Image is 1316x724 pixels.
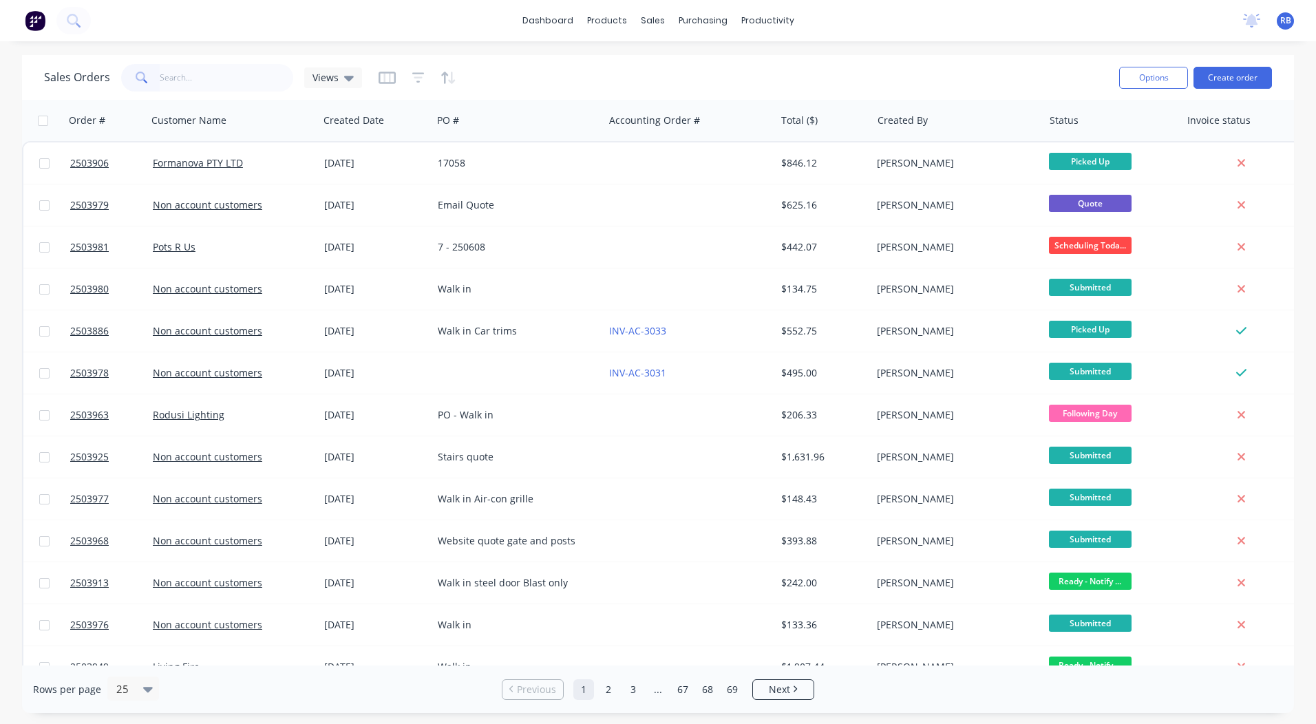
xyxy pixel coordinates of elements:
span: 2503925 [70,450,109,464]
div: [PERSON_NAME] [877,366,1030,380]
div: Created By [878,114,928,127]
div: [PERSON_NAME] [877,618,1030,632]
div: [DATE] [324,618,427,632]
span: Picked Up [1049,153,1132,170]
a: Non account customers [153,282,262,295]
div: $242.00 [781,576,862,590]
div: purchasing [672,10,734,31]
span: 2503981 [70,240,109,254]
a: 2503979 [70,184,153,226]
span: Submitted [1049,279,1132,296]
span: Views [312,70,339,85]
span: Ready - Notify ... [1049,573,1132,590]
a: Non account customers [153,576,262,589]
a: INV-AC-3031 [609,366,666,379]
a: Previous page [502,683,563,696]
a: 2503886 [70,310,153,352]
span: 2503906 [70,156,109,170]
a: INV-AC-3033 [609,324,666,337]
div: Walk in Car trims [438,324,591,338]
a: dashboard [516,10,580,31]
div: Walk in [438,660,591,674]
div: PO # [437,114,459,127]
div: Walk in [438,282,591,296]
a: 2503925 [70,436,153,478]
div: Email Quote [438,198,591,212]
div: [PERSON_NAME] [877,408,1030,422]
img: Factory [25,10,45,31]
a: Non account customers [153,618,262,631]
div: $846.12 [781,156,862,170]
span: Next [769,683,790,696]
span: Ready - Notify ... [1049,657,1132,674]
div: $206.33 [781,408,862,422]
div: $148.43 [781,492,862,506]
span: 2503980 [70,282,109,296]
div: [PERSON_NAME] [877,324,1030,338]
div: [DATE] [324,408,427,422]
a: 2503963 [70,394,153,436]
div: Invoice status [1187,114,1251,127]
a: 2503981 [70,226,153,268]
a: 2503968 [70,520,153,562]
span: 2503979 [70,198,109,212]
div: [DATE] [324,492,427,506]
span: 2503949 [70,660,109,674]
div: [PERSON_NAME] [877,156,1030,170]
a: Pots R Us [153,240,195,253]
a: 2503906 [70,142,153,184]
div: [DATE] [324,282,427,296]
div: $393.88 [781,534,862,548]
a: Living Fire [153,660,200,673]
span: 2503913 [70,576,109,590]
span: Submitted [1049,447,1132,464]
div: $442.07 [781,240,862,254]
div: [DATE] [324,534,427,548]
span: Quote [1049,195,1132,212]
a: 2503977 [70,478,153,520]
span: 2503976 [70,618,109,632]
div: Customer Name [151,114,226,127]
a: Rodusi Lighting [153,408,224,421]
div: [DATE] [324,450,427,464]
span: Submitted [1049,489,1132,506]
a: Next page [753,683,814,696]
div: $495.00 [781,366,862,380]
a: Page 67 [672,679,693,700]
span: Submitted [1049,615,1132,632]
span: 2503968 [70,534,109,548]
div: $134.75 [781,282,862,296]
div: [DATE] [324,660,427,674]
span: Scheduling Toda... [1049,237,1132,254]
div: Total ($) [781,114,818,127]
div: Status [1050,114,1079,127]
div: $552.75 [781,324,862,338]
div: [DATE] [324,324,427,338]
span: Picked Up [1049,321,1132,338]
div: [DATE] [324,576,427,590]
a: Page 68 [697,679,718,700]
div: $1,907.44 [781,660,862,674]
a: Non account customers [153,450,262,463]
span: Rows per page [33,683,101,696]
a: Page 1 is your current page [573,679,594,700]
span: Previous [517,683,556,696]
ul: Pagination [496,679,820,700]
span: RB [1280,14,1291,27]
div: $1,631.96 [781,450,862,464]
span: Submitted [1049,531,1132,548]
div: [PERSON_NAME] [877,576,1030,590]
div: [PERSON_NAME] [877,240,1030,254]
button: Options [1119,67,1188,89]
div: [PERSON_NAME] [877,492,1030,506]
a: Page 2 [598,679,619,700]
a: Non account customers [153,366,262,379]
div: Created Date [323,114,384,127]
div: Accounting Order # [609,114,700,127]
div: Walk in Air-con grille [438,492,591,506]
span: Following Day [1049,405,1132,422]
a: Non account customers [153,324,262,337]
div: [PERSON_NAME] [877,198,1030,212]
a: 2503949 [70,646,153,688]
a: Page 3 [623,679,644,700]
